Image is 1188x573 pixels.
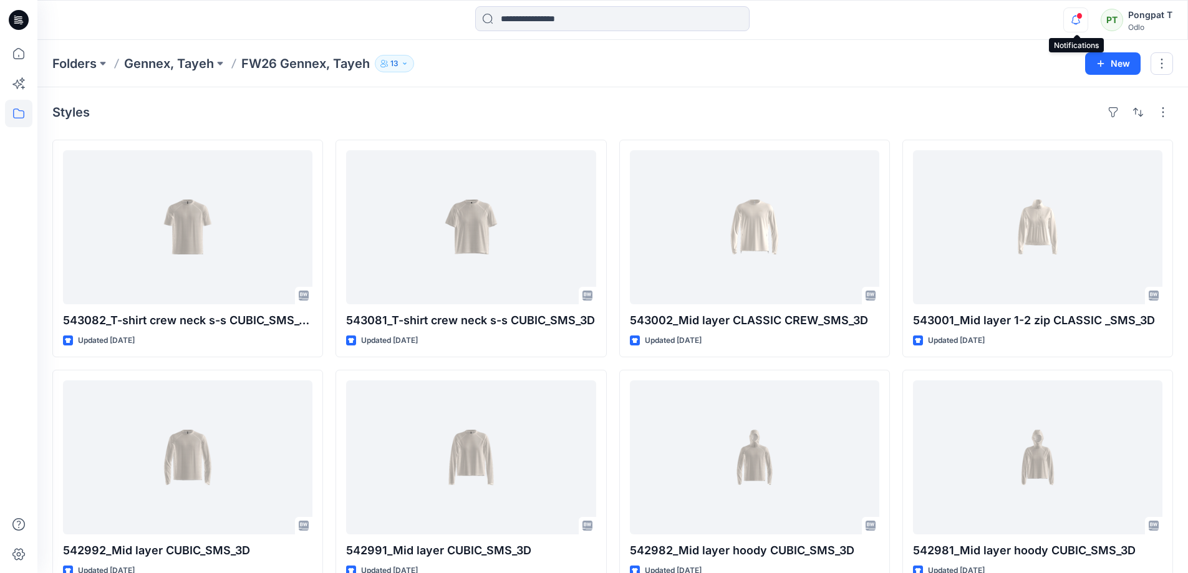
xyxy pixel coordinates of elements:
[913,380,1162,534] a: 542981_Mid layer hoody CUBIC_SMS_3D
[52,105,90,120] h4: Styles
[63,380,312,534] a: 542992_Mid layer CUBIC_SMS_3D
[1085,52,1141,75] button: New
[63,312,312,329] p: 543082_T-shirt crew neck s-s CUBIC_SMS_3D
[630,312,879,329] p: 543002_Mid layer CLASSIC CREW_SMS_3D
[630,150,879,304] a: 543002_Mid layer CLASSIC CREW_SMS_3D
[913,542,1162,559] p: 542981_Mid layer hoody CUBIC_SMS_3D
[124,55,214,72] a: Gennex, Tayeh
[913,312,1162,329] p: 543001_Mid layer 1-2 zip CLASSIC _SMS_3D
[1101,9,1123,31] div: PT
[63,150,312,304] a: 543082_T-shirt crew neck s-s CUBIC_SMS_3D
[1128,22,1172,32] div: Odlo
[645,334,702,347] p: Updated [DATE]
[375,55,414,72] button: 13
[361,334,418,347] p: Updated [DATE]
[913,150,1162,304] a: 543001_Mid layer 1-2 zip CLASSIC _SMS_3D
[1128,7,1172,22] div: Pongpat T
[346,150,596,304] a: 543081_T-shirt crew neck s-s CUBIC_SMS_3D
[346,542,596,559] p: 542991_Mid layer CUBIC_SMS_3D
[52,55,97,72] a: Folders
[346,380,596,534] a: 542991_Mid layer CUBIC_SMS_3D
[78,334,135,347] p: Updated [DATE]
[63,542,312,559] p: 542992_Mid layer CUBIC_SMS_3D
[630,380,879,534] a: 542982_Mid layer hoody CUBIC_SMS_3D
[241,55,370,72] p: FW26 Gennex, Tayeh
[928,334,985,347] p: Updated [DATE]
[346,312,596,329] p: 543081_T-shirt crew neck s-s CUBIC_SMS_3D
[390,57,398,70] p: 13
[630,542,879,559] p: 542982_Mid layer hoody CUBIC_SMS_3D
